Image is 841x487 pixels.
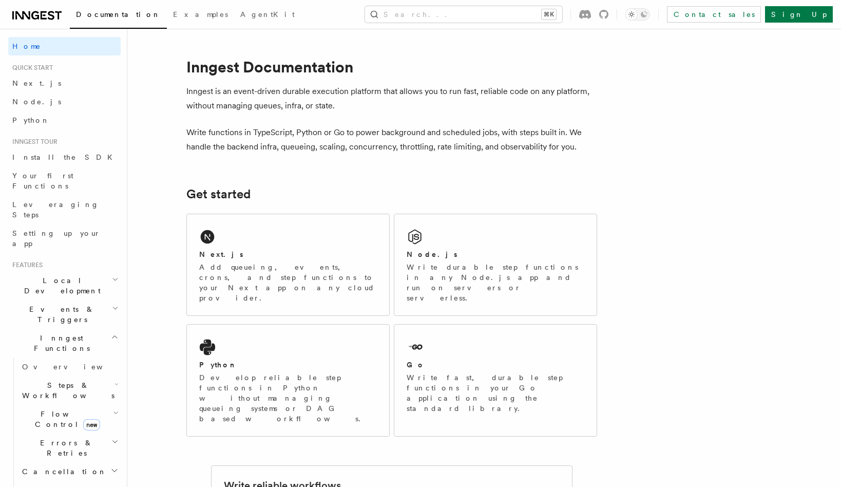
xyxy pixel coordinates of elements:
span: Cancellation [18,466,107,477]
span: new [83,419,100,430]
p: Develop reliable step functions in Python without managing queueing systems or DAG based workflows. [199,372,377,424]
span: Local Development [8,275,112,296]
a: Overview [18,358,121,376]
span: Events & Triggers [8,304,112,325]
span: Overview [22,363,128,371]
h2: Go [407,360,425,370]
p: Write durable step functions in any Node.js app and run on servers or serverless. [407,262,584,303]
p: Add queueing, events, crons, and step functions to your Next app on any cloud provider. [199,262,377,303]
button: Local Development [8,271,121,300]
a: Leveraging Steps [8,195,121,224]
a: Contact sales [667,6,761,23]
a: Node.js [8,92,121,111]
h2: Node.js [407,249,457,259]
span: Quick start [8,64,53,72]
span: AgentKit [240,10,295,18]
span: Python [12,116,50,124]
span: Inngest Functions [8,333,111,353]
kbd: ⌘K [542,9,556,20]
a: Home [8,37,121,55]
span: Setting up your app [12,229,101,248]
p: Inngest is an event-driven durable execution platform that allows you to run fast, reliable code ... [186,84,597,113]
span: Examples [173,10,228,18]
button: Inngest Functions [8,329,121,358]
a: PythonDevelop reliable step functions in Python without managing queueing systems or DAG based wo... [186,324,390,437]
a: Next.js [8,74,121,92]
span: Features [8,261,43,269]
button: Errors & Retries [18,434,121,462]
span: Next.js [12,79,61,87]
p: Write fast, durable step functions in your Go application using the standard library. [407,372,584,414]
span: Errors & Retries [18,438,111,458]
span: Flow Control [18,409,113,429]
span: Install the SDK [12,153,119,161]
button: Steps & Workflows [18,376,121,405]
a: GoWrite fast, durable step functions in your Go application using the standard library. [394,324,597,437]
a: Install the SDK [8,148,121,166]
a: Your first Functions [8,166,121,195]
span: Leveraging Steps [12,200,99,219]
a: Node.jsWrite durable step functions in any Node.js app and run on servers or serverless. [394,214,597,316]
button: Flow Controlnew [18,405,121,434]
button: Search...⌘K [365,6,562,23]
span: Home [12,41,41,51]
span: Inngest tour [8,138,58,146]
p: Write functions in TypeScript, Python or Go to power background and scheduled jobs, with steps bu... [186,125,597,154]
h1: Inngest Documentation [186,58,597,76]
button: Toggle dark mode [625,8,650,21]
button: Events & Triggers [8,300,121,329]
h2: Python [199,360,237,370]
h2: Next.js [199,249,243,259]
a: Next.jsAdd queueing, events, crons, and step functions to your Next app on any cloud provider. [186,214,390,316]
a: Get started [186,187,251,201]
span: Node.js [12,98,61,106]
a: AgentKit [234,3,301,28]
a: Python [8,111,121,129]
span: Documentation [76,10,161,18]
span: Your first Functions [12,172,73,190]
button: Cancellation [18,462,121,481]
span: Steps & Workflows [18,380,114,401]
a: Sign Up [765,6,833,23]
a: Setting up your app [8,224,121,253]
a: Examples [167,3,234,28]
a: Documentation [70,3,167,29]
